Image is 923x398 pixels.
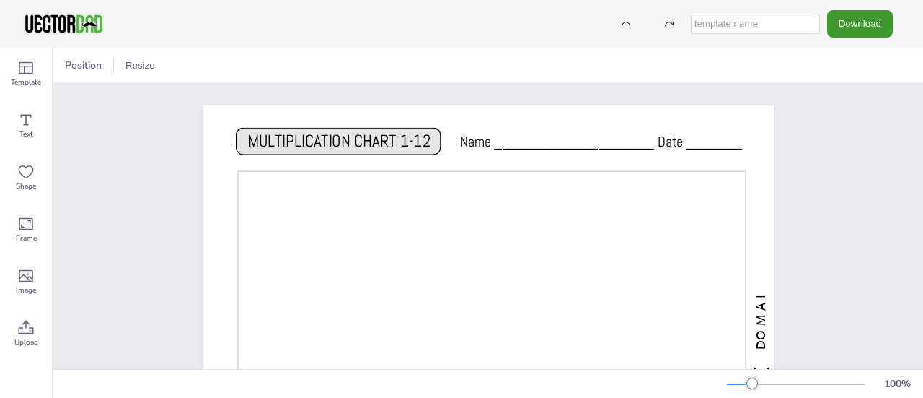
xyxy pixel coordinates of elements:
div: 100 % [880,377,914,391]
span: Shape [16,181,36,192]
span: Text [19,129,33,140]
span: Position [62,59,105,72]
span: Image [16,285,36,296]
span: Template [11,77,41,88]
input: template name [691,14,820,34]
span: Upload [14,337,38,348]
span: Name ____________________ Date _______ [459,132,741,151]
button: Resize [120,54,161,77]
span: Frame [16,233,37,244]
button: Download [827,10,893,37]
span: MULTIPLICATION CHART 1-12 [247,130,430,152]
span: [DOMAIN_NAME] [752,282,804,371]
img: VectorDad-1.png [23,13,105,35]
